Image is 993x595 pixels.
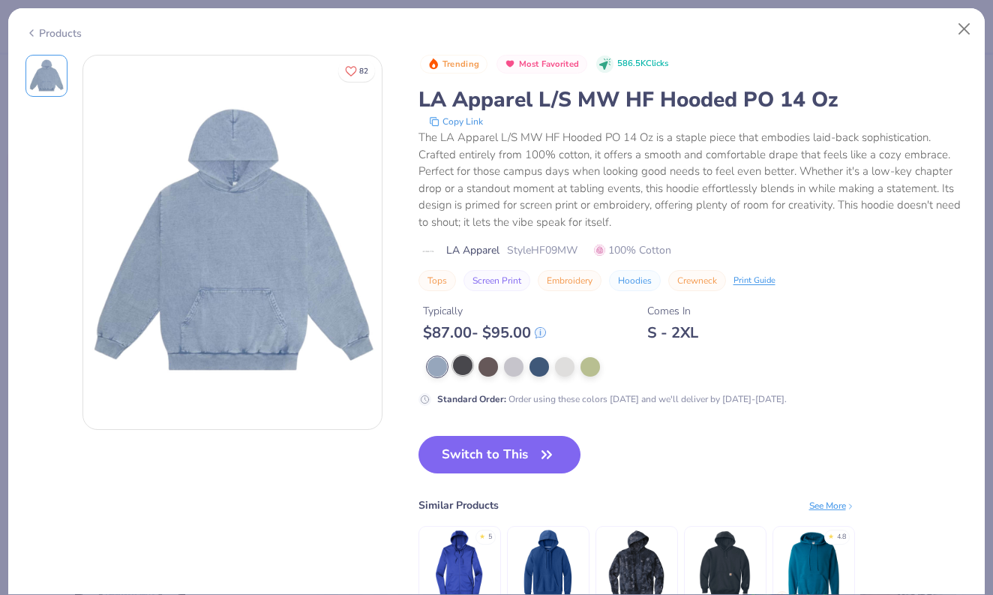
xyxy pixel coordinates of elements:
div: ★ [828,532,834,538]
button: Close [950,15,979,44]
button: Badge Button [496,55,587,74]
span: Trending [442,60,479,68]
div: ★ [479,532,485,538]
span: 100% Cotton [594,242,671,258]
button: Badge Button [420,55,487,74]
button: copy to clipboard [424,114,487,129]
img: Front [83,93,382,392]
div: See More [809,499,855,512]
button: Crewneck [668,270,726,291]
span: Most Favorited [519,60,579,68]
button: Embroidery [538,270,601,291]
button: Switch to This [418,436,581,473]
strong: Standard Order : [437,393,506,405]
div: S - 2XL [647,323,698,342]
img: Front [28,58,64,94]
span: 586.5K Clicks [617,58,668,71]
div: $ 87.00 - $ 95.00 [423,323,546,342]
div: The LA Apparel L/S MW HF Hooded PO 14 Oz is a staple piece that embodies laid-back sophistication... [418,129,968,230]
div: Typically [423,303,546,319]
div: LA Apparel L/S MW HF Hooded PO 14 Oz [418,86,968,114]
div: 4.8 [837,532,846,542]
div: Products [25,26,82,41]
img: Trending sort [427,58,439,70]
span: 82 [359,68,368,75]
button: Tops [418,270,456,291]
span: LA Apparel [446,242,499,258]
button: Like [338,60,375,82]
img: Most Favorited sort [504,58,516,70]
div: Order using these colors [DATE] and we'll deliver by [DATE]-[DATE]. [437,392,787,406]
div: Comes In [647,303,698,319]
span: Style HF09MW [507,242,577,258]
img: brand logo [418,245,439,257]
button: Screen Print [463,270,530,291]
button: Hoodies [609,270,661,291]
div: Similar Products [418,497,499,513]
div: 5 [488,532,492,542]
div: Print Guide [733,275,775,287]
